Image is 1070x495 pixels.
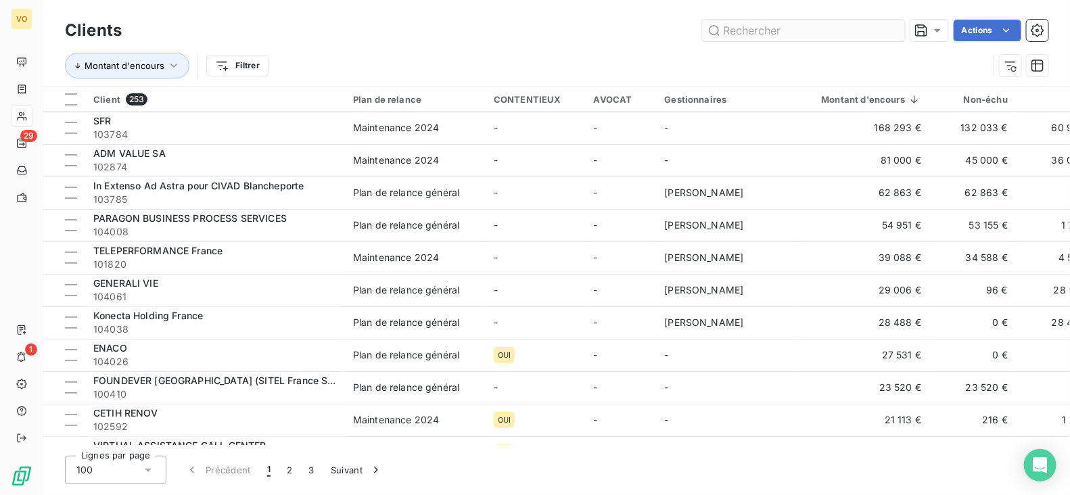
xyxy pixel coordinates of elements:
button: Précédent [177,456,259,484]
div: CONTENTIEUX [494,94,578,105]
div: Open Intercom Messenger [1024,449,1056,481]
span: 104061 [93,290,337,304]
span: SFR [93,115,111,126]
span: 103784 [93,128,337,141]
td: 62 863 € [797,176,930,209]
div: Plan de relance général [353,316,459,329]
td: 28 488 € [797,306,930,339]
span: 103785 [93,193,337,206]
td: 45 000 € [929,144,1016,176]
td: 34 588 € [929,241,1016,274]
td: 62 863 € [929,176,1016,209]
div: VO [11,8,32,30]
div: Montant d'encours [806,94,922,105]
span: - [594,219,598,231]
span: OUI [498,351,511,359]
td: 18 314 € [797,436,930,469]
span: 1 [25,344,37,356]
span: - [594,122,598,133]
span: - [494,316,498,328]
button: Montant d'encours [65,53,189,78]
span: 104026 [93,355,337,369]
td: 21 113 € [797,404,930,436]
span: 101820 [93,258,337,271]
span: [PERSON_NAME] [665,252,744,263]
span: [PERSON_NAME] [665,284,744,296]
span: - [594,349,598,360]
div: Plan de relance général [353,218,459,232]
div: Plan de relance général [353,348,459,362]
td: 81 000 € [797,144,930,176]
td: 96 € [929,274,1016,306]
span: - [494,219,498,231]
td: 0 € [929,339,1016,371]
td: 53 155 € [929,209,1016,241]
span: Client [93,94,120,105]
span: 102592 [93,420,337,433]
span: 104008 [93,225,337,239]
input: Rechercher [702,20,905,41]
span: - [494,381,498,393]
span: - [494,252,498,263]
span: - [665,349,669,360]
td: 39 088 € [797,241,930,274]
span: ADM VALUE SA [93,147,166,159]
button: Suivant [323,456,391,484]
div: AVOCAT [594,94,649,105]
td: 216 € [929,404,1016,436]
span: - [665,122,669,133]
td: 54 951 € [797,209,930,241]
span: - [594,284,598,296]
span: 102874 [93,160,337,174]
td: 23 520 € [797,371,930,404]
span: PARAGON BUSINESS PROCESS SERVICES [93,212,287,224]
span: - [494,122,498,133]
button: 1 [259,456,279,484]
span: - [494,154,498,166]
span: [PERSON_NAME] [665,187,744,198]
span: - [665,414,669,425]
td: 23 520 € [929,371,1016,404]
img: Logo LeanPay [11,465,32,487]
span: [PERSON_NAME] [665,219,744,231]
td: 27 531 € [797,339,930,371]
button: Actions [954,20,1021,41]
span: OUI [498,416,511,424]
span: TELEPERFORMANCE France [93,245,223,256]
span: In Extenso Ad Astra pour CIVAD Blancheporte [93,180,304,191]
span: 104038 [93,323,337,336]
div: Plan de relance général [353,283,459,297]
div: Plan de relance général [353,381,459,394]
button: Filtrer [206,55,269,76]
button: 3 [301,456,323,484]
div: Plan de relance [353,94,478,105]
span: - [594,154,598,166]
span: 100 [76,463,93,477]
span: Montant d'encours [85,60,164,71]
div: Non-échu [937,94,1008,105]
div: Maintenance 2024 [353,154,439,167]
span: FOUNDEVER [GEOGRAPHIC_DATA] (SITEL France SAS) [93,375,344,386]
div: Gestionnaires [665,94,789,105]
td: 1 854 € [929,436,1016,469]
div: Plan de relance général [353,186,459,199]
span: ENACO [93,342,127,354]
td: 132 033 € [929,112,1016,144]
span: 29 [20,130,37,142]
button: 2 [279,456,300,484]
span: Konecta Holding France [93,310,203,321]
span: - [665,381,669,393]
span: - [594,381,598,393]
span: 253 [126,93,147,105]
td: 0 € [929,306,1016,339]
span: CETIH RENOV [93,407,158,419]
span: 100410 [93,387,337,401]
span: - [594,316,598,328]
span: 1 [267,463,271,477]
h3: Clients [65,18,122,43]
div: Maintenance 2024 [353,413,439,427]
span: - [594,187,598,198]
span: GENERALI VIE [93,277,158,289]
td: 168 293 € [797,112,930,144]
div: Maintenance 2024 [353,251,439,264]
